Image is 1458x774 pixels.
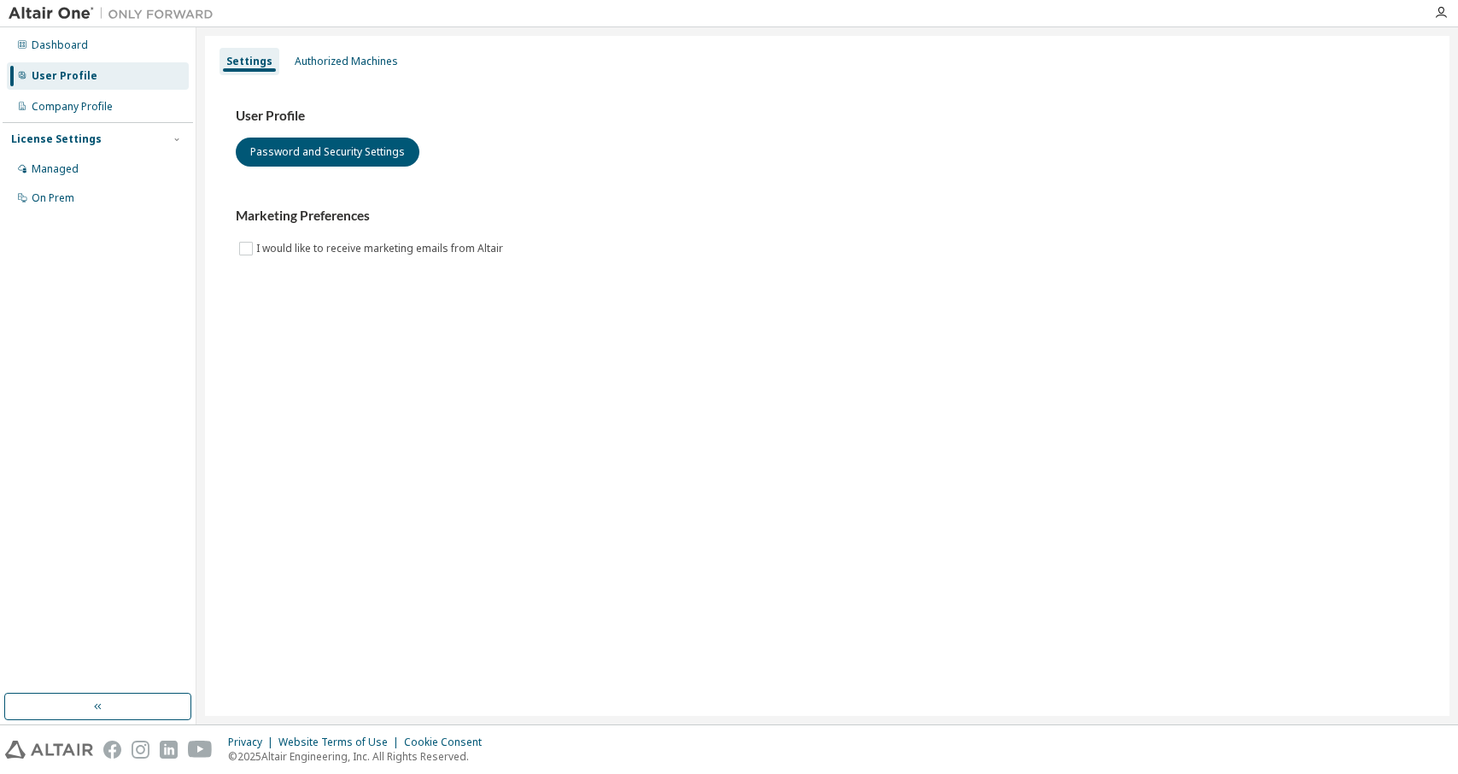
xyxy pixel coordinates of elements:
[228,749,492,764] p: © 2025 Altair Engineering, Inc. All Rights Reserved.
[9,5,222,22] img: Altair One
[226,55,272,68] div: Settings
[32,100,113,114] div: Company Profile
[5,741,93,759] img: altair_logo.svg
[228,736,278,749] div: Privacy
[188,741,213,759] img: youtube.svg
[256,238,506,259] label: I would like to receive marketing emails from Altair
[278,736,404,749] div: Website Terms of Use
[236,108,1419,125] h3: User Profile
[132,741,149,759] img: instagram.svg
[32,38,88,52] div: Dashboard
[32,191,74,205] div: On Prem
[236,138,419,167] button: Password and Security Settings
[236,208,1419,225] h3: Marketing Preferences
[295,55,398,68] div: Authorized Machines
[32,162,79,176] div: Managed
[404,736,492,749] div: Cookie Consent
[11,132,102,146] div: License Settings
[32,69,97,83] div: User Profile
[103,741,121,759] img: facebook.svg
[160,741,178,759] img: linkedin.svg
